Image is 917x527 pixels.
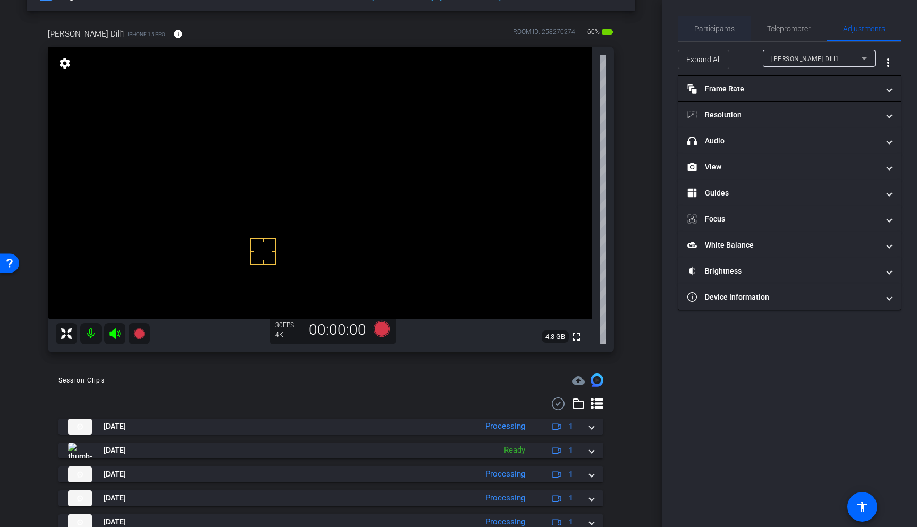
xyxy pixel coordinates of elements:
[104,469,126,480] span: [DATE]
[48,28,125,40] span: [PERSON_NAME] Dill1
[569,492,573,504] span: 1
[569,421,573,432] span: 1
[499,444,531,456] div: Ready
[173,29,183,39] mat-icon: info
[572,374,585,387] span: Destinations for your clips
[68,419,92,435] img: thumb-nail
[58,466,603,482] mat-expansion-panel-header: thumb-nail[DATE]Processing1
[687,266,879,277] mat-panel-title: Brightness
[480,420,531,432] div: Processing
[275,330,302,339] div: 4K
[104,421,126,432] span: [DATE]
[678,76,901,101] mat-expansion-panel-header: Frame Rate
[68,466,92,482] img: thumb-nail
[687,240,879,251] mat-panel-title: White Balance
[104,492,126,504] span: [DATE]
[104,445,126,456] span: [DATE]
[542,330,569,343] span: 4.3 GB
[58,443,603,458] mat-expansion-panel-header: thumb-nail[DATE]Ready1
[601,25,614,38] mat-icon: battery_std
[128,30,165,38] span: iPhone 15 Pro
[882,56,895,69] mat-icon: more_vert
[856,500,869,513] mat-icon: accessibility
[687,83,879,95] mat-panel-title: Frame Rate
[513,27,575,42] div: ROOM ID: 258270274
[58,375,105,386] div: Session Clips
[687,109,879,121] mat-panel-title: Resolution
[687,135,879,147] mat-panel-title: Audio
[302,321,373,339] div: 00:00:00
[678,128,901,154] mat-expansion-panel-header: Audio
[68,490,92,506] img: thumb-nail
[686,49,721,70] span: Expand All
[678,206,901,232] mat-expansion-panel-header: Focus
[687,188,879,199] mat-panel-title: Guides
[767,25,811,32] span: Teleprompter
[57,57,72,70] mat-icon: settings
[678,154,901,180] mat-expansion-panel-header: View
[58,490,603,506] mat-expansion-panel-header: thumb-nail[DATE]Processing1
[591,373,603,386] img: Session clips
[678,50,729,69] button: Expand All
[876,50,901,75] button: More Options for Adjustments Panel
[572,374,585,387] mat-icon: cloud_upload
[678,102,901,127] mat-expansion-panel-header: Resolution
[687,214,879,225] mat-panel-title: Focus
[586,23,601,40] span: 60%
[283,321,294,329] span: FPS
[678,180,901,206] mat-expansion-panel-header: Guides
[687,292,879,303] mat-panel-title: Device Information
[678,232,901,258] mat-expansion-panel-header: White Balance
[480,492,531,504] div: Processing
[569,469,573,480] span: 1
[58,419,603,435] mat-expansion-panel-header: thumb-nail[DATE]Processing1
[694,25,735,32] span: Participants
[678,258,901,284] mat-expansion-panel-header: Brightness
[570,330,583,343] mat-icon: fullscreen
[569,445,573,456] span: 1
[678,284,901,310] mat-expansion-panel-header: Device Information
[771,55,839,63] span: [PERSON_NAME] Dill1
[480,468,531,480] div: Processing
[68,443,92,458] img: thumb-nail
[275,321,302,329] div: 30
[687,161,879,173] mat-panel-title: View
[843,25,885,32] span: Adjustments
